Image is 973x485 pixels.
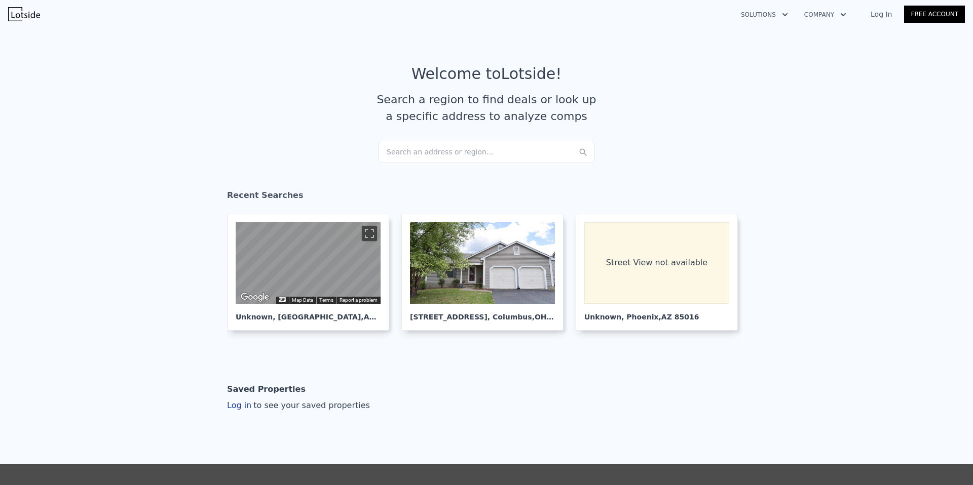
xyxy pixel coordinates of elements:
span: , AZ 85302 [361,313,401,321]
div: Unknown , [GEOGRAPHIC_DATA] [236,304,381,322]
div: Log in [227,399,370,412]
div: Welcome to Lotside ! [411,65,562,83]
div: [STREET_ADDRESS] , Columbus [410,304,555,322]
span: , OH 43123 [532,313,574,321]
img: Lotside [8,7,40,21]
a: [STREET_ADDRESS], Columbus,OH 43123 [401,214,572,331]
div: Search an address or region... [378,141,595,163]
button: Solutions [733,6,796,24]
div: Street View not available [584,222,729,304]
a: Open this area in Google Maps (opens a new window) [238,291,272,304]
span: to see your saved properties [251,400,370,410]
button: Company [796,6,854,24]
a: Street View not available Unknown, Phoenix,AZ 85016 [576,214,746,331]
a: Map Unknown, [GEOGRAPHIC_DATA],AZ 85302 [227,214,397,331]
a: Free Account [904,6,965,23]
div: Street View [236,222,381,304]
a: Log In [858,9,904,19]
div: Map [236,222,381,304]
button: Map Data [292,297,313,304]
button: Keyboard shortcuts [279,297,286,302]
button: Toggle fullscreen view [362,226,377,241]
div: Saved Properties [227,379,306,399]
div: Search a region to find deals or look up a specific address to analyze comps [373,91,600,125]
a: Report a problem [340,297,378,303]
span: , AZ 85016 [658,313,699,321]
a: Terms [319,297,333,303]
img: Google [238,291,272,304]
div: Unknown , Phoenix [584,304,729,322]
div: Recent Searches [227,181,746,214]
